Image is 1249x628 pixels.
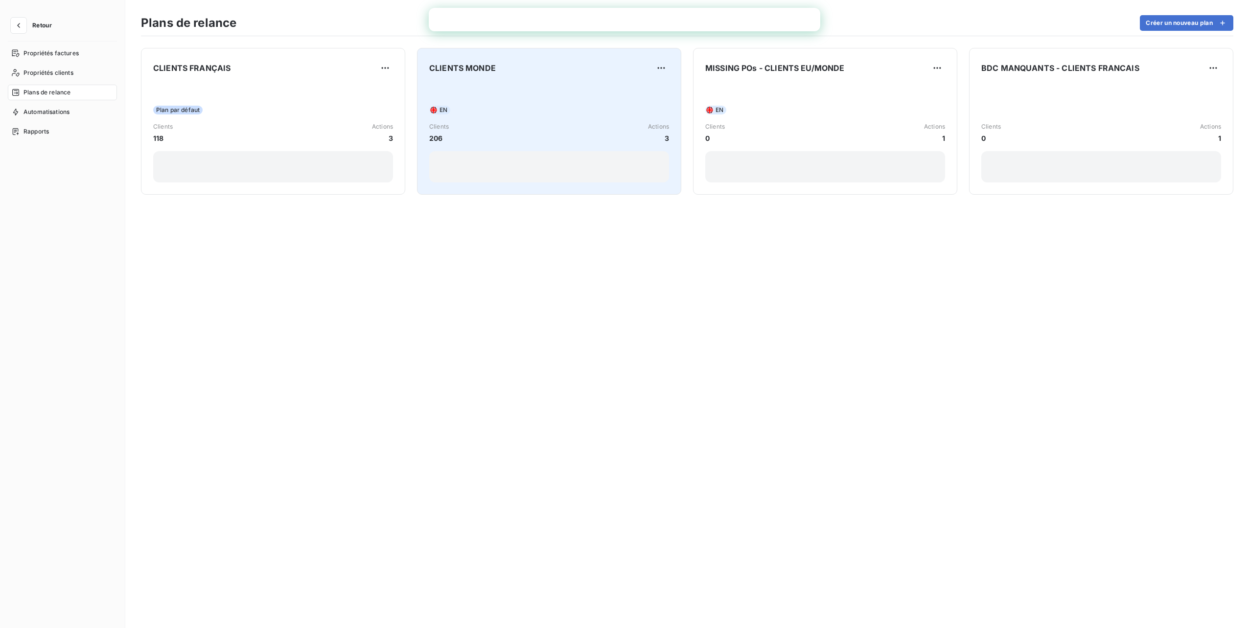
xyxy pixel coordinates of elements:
[705,62,845,74] span: MISSING POs - CLIENTS EU/MONDE
[429,8,820,31] iframe: Intercom live chat bannière
[1140,15,1233,31] button: Créer un nouveau plan
[23,127,49,136] span: Rapports
[981,133,1001,143] span: 0
[8,45,117,61] a: Propriétés factures
[23,68,73,77] span: Propriétés clients
[8,85,117,100] a: Plans de relance
[439,106,447,114] span: EN
[648,133,669,143] span: 3
[8,18,60,33] button: Retour
[8,104,117,120] a: Automatisations
[23,108,69,116] span: Automatisations
[705,133,725,143] span: 0
[153,106,203,114] span: Plan par défaut
[372,122,393,131] span: Actions
[1200,122,1221,131] span: Actions
[32,22,52,28] span: Retour
[8,124,117,139] a: Rapports
[372,133,393,143] span: 3
[429,122,449,131] span: Clients
[23,88,70,97] span: Plans de relance
[153,62,231,74] span: CLIENTS FRANÇAIS
[153,133,173,143] span: 118
[924,122,945,131] span: Actions
[716,106,723,114] span: EN
[705,122,725,131] span: Clients
[141,14,236,32] h3: Plans de relance
[981,62,1139,74] span: BDC MANQUANTS - CLIENTS FRANCAIS
[429,62,496,74] span: CLIENTS MONDE
[981,122,1001,131] span: Clients
[1216,595,1239,618] iframe: Intercom live chat
[1200,133,1221,143] span: 1
[648,122,669,131] span: Actions
[8,65,117,81] a: Propriétés clients
[429,133,449,143] span: 206
[924,133,945,143] span: 1
[23,49,79,58] span: Propriétés factures
[153,122,173,131] span: Clients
